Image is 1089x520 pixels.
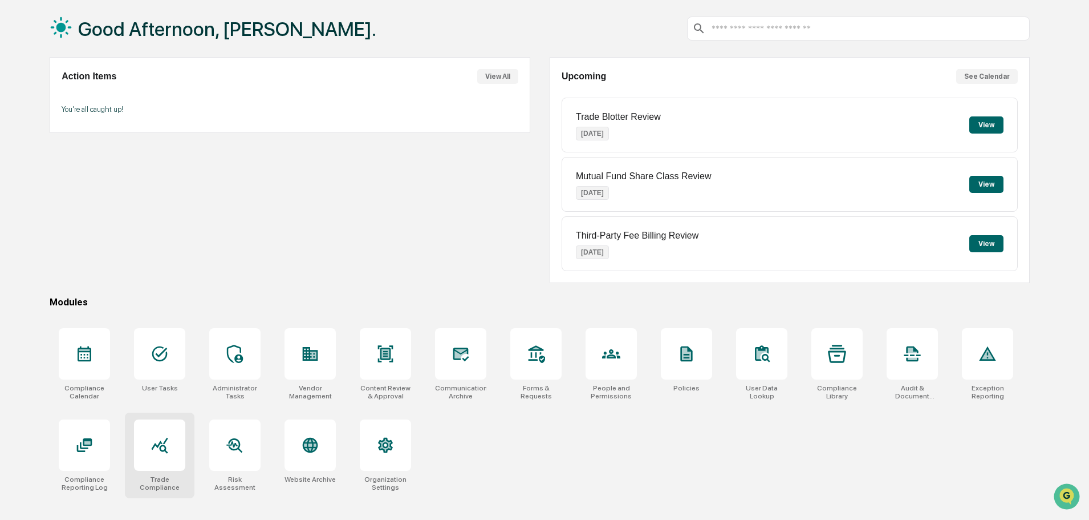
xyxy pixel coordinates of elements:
[956,69,1018,84] button: See Calendar
[435,384,486,400] div: Communications Archive
[95,155,99,164] span: •
[576,112,661,122] p: Trade Blotter Review
[477,69,518,84] button: View All
[811,384,863,400] div: Compliance Library
[11,127,76,136] div: Past conversations
[360,475,411,491] div: Organization Settings
[7,220,76,240] a: 🔎Data Lookup
[142,384,178,392] div: User Tasks
[969,176,1003,193] button: View
[673,384,700,392] div: Policies
[969,116,1003,134] button: View
[80,252,138,261] a: Powered byPylon
[59,384,110,400] div: Compliance Calendar
[736,384,787,400] div: User Data Lookup
[7,198,78,219] a: 🖐️Preclearance
[194,91,208,104] button: Start new chat
[177,124,208,138] button: See all
[101,155,124,164] span: [DATE]
[134,475,185,491] div: Trade Compliance
[209,384,261,400] div: Administrator Tasks
[1053,482,1083,513] iframe: Open customer support
[11,24,208,42] p: How can we help?
[11,87,32,108] img: 1746055101610-c473b297-6a78-478c-a979-82029cc54cd1
[510,384,562,400] div: Forms & Requests
[576,171,711,182] p: Mutual Fund Share Class Review
[11,144,30,163] img: Jack Rasmussen
[50,297,1030,308] div: Modules
[51,87,187,99] div: Start new chat
[23,156,32,165] img: 1746055101610-c473b297-6a78-478c-a979-82029cc54cd1
[24,87,44,108] img: 8933085812038_c878075ebb4cc5468115_72.jpg
[83,204,92,213] div: 🗄️
[586,384,637,400] div: People and Permissions
[360,384,411,400] div: Content Review & Approval
[285,384,336,400] div: Vendor Management
[576,127,609,140] p: [DATE]
[562,71,606,82] h2: Upcoming
[11,204,21,213] div: 🖐️
[209,475,261,491] div: Risk Assessment
[962,384,1013,400] div: Exception Reporting
[576,245,609,259] p: [DATE]
[23,203,74,214] span: Preclearance
[78,18,376,41] h1: Good Afternoon, [PERSON_NAME].
[887,384,938,400] div: Audit & Document Logs
[969,235,1003,252] button: View
[51,99,157,108] div: We're available if you need us!
[35,155,92,164] span: [PERSON_NAME]
[23,224,72,236] span: Data Lookup
[62,105,518,114] p: You're all caught up!
[62,71,116,82] h2: Action Items
[59,475,110,491] div: Compliance Reporting Log
[576,186,609,200] p: [DATE]
[576,231,698,241] p: Third-Party Fee Billing Review
[94,203,141,214] span: Attestations
[113,252,138,261] span: Pylon
[78,198,146,219] a: 🗄️Attestations
[285,475,336,483] div: Website Archive
[11,225,21,235] div: 🔎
